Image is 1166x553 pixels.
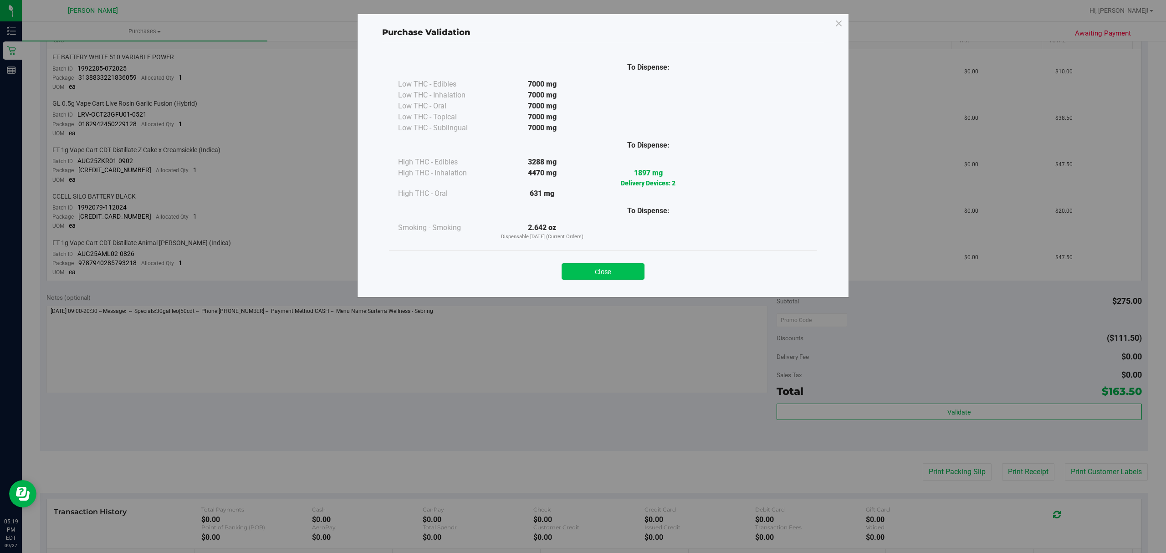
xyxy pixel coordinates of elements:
div: To Dispense: [595,140,701,151]
div: Low THC - Sublingual [398,123,489,133]
div: 7000 mg [489,79,595,90]
div: Smoking - Smoking [398,222,489,233]
button: Close [562,263,644,280]
div: 7000 mg [489,90,595,101]
div: Low THC - Inhalation [398,90,489,101]
p: Delivery Devices: 2 [595,179,701,188]
div: 631 mg [489,188,595,199]
strong: 1897 mg [634,169,663,177]
div: High THC - Oral [398,188,489,199]
div: 3288 mg [489,157,595,168]
div: To Dispense: [595,205,701,216]
div: 7000 mg [489,112,595,123]
div: High THC - Edibles [398,157,489,168]
div: 7000 mg [489,101,595,112]
p: Dispensable [DATE] (Current Orders) [489,233,595,241]
div: 7000 mg [489,123,595,133]
div: 4470 mg [489,168,595,179]
iframe: Resource center [9,480,36,507]
div: Low THC - Topical [398,112,489,123]
div: To Dispense: [595,62,701,73]
div: Low THC - Edibles [398,79,489,90]
div: Low THC - Oral [398,101,489,112]
div: 2.642 oz [489,222,595,241]
div: High THC - Inhalation [398,168,489,179]
span: Purchase Validation [382,27,470,37]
